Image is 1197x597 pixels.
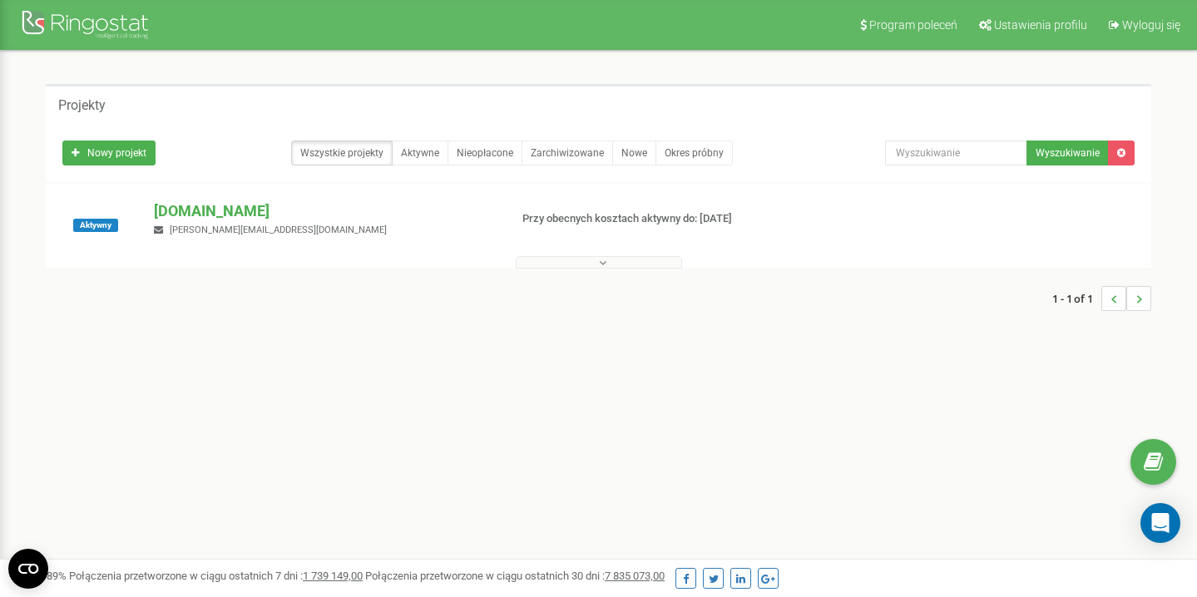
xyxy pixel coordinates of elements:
a: Okres próbny [655,141,733,165]
button: Open CMP widget [8,549,48,589]
input: Wyszukiwanie [885,141,1027,165]
a: Zarchiwizowane [522,141,613,165]
a: Aktywne [392,141,448,165]
span: Połączenia przetworzone w ciągu ostatnich 30 dni : [365,570,665,582]
nav: ... [1052,269,1151,328]
span: [PERSON_NAME][EMAIL_ADDRESS][DOMAIN_NAME] [170,224,387,235]
u: 1 739 149,00 [303,570,363,582]
div: Open Intercom Messenger [1140,503,1180,543]
span: Wyloguj się [1122,18,1180,32]
button: Wyszukiwanie [1026,141,1109,165]
a: Wszystkie projekty [291,141,393,165]
a: Nowy projekt [62,141,156,165]
u: 7 835 073,00 [605,570,665,582]
a: Nowe [612,141,656,165]
a: Nieopłacone [448,141,522,165]
h5: Projekty [58,98,106,113]
span: Ustawienia profilu [994,18,1087,32]
span: 1 - 1 of 1 [1052,286,1101,311]
span: Połączenia przetworzone w ciągu ostatnich 7 dni : [69,570,363,582]
p: Przy obecnych kosztach aktywny do: [DATE] [522,211,772,227]
span: Program poleceń [869,18,957,32]
span: Aktywny [73,219,118,232]
p: [DOMAIN_NAME] [154,200,495,222]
